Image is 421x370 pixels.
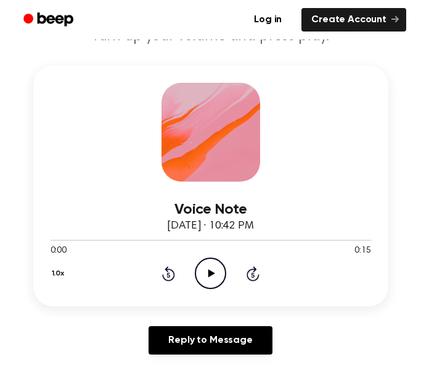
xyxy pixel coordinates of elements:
[149,326,272,355] a: Reply to Message
[15,8,84,32] a: Beep
[167,221,253,232] span: [DATE] · 10:42 PM
[51,201,371,218] h3: Voice Note
[51,245,67,258] span: 0:00
[51,263,69,284] button: 1.0x
[354,245,370,258] span: 0:15
[242,6,294,34] a: Log in
[301,8,406,32] a: Create Account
